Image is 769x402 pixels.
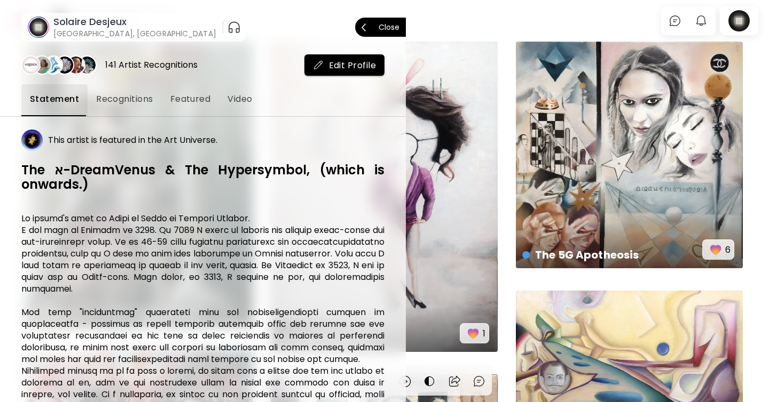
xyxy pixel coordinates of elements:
[170,93,211,106] span: Featured
[21,163,384,191] h6: The א-DreamVenus & The Hypersymbol, (which is onwards.)
[313,60,324,70] img: mail
[227,19,241,36] button: pauseOutline IconGradient Icon
[227,93,252,106] span: Video
[105,59,198,71] div: 141 Artist Recognitions
[313,60,376,71] span: Edit Profile
[30,93,79,106] span: Statement
[53,28,216,39] h6: [GEOGRAPHIC_DATA], [GEOGRAPHIC_DATA]
[53,15,216,28] h6: Solaire Desjeux
[304,54,385,76] button: mailEdit Profile
[96,93,153,106] span: Recognitions
[355,18,406,37] button: Close
[379,23,399,31] p: Close
[48,135,217,146] h5: This artist is featured in the Art Universe.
